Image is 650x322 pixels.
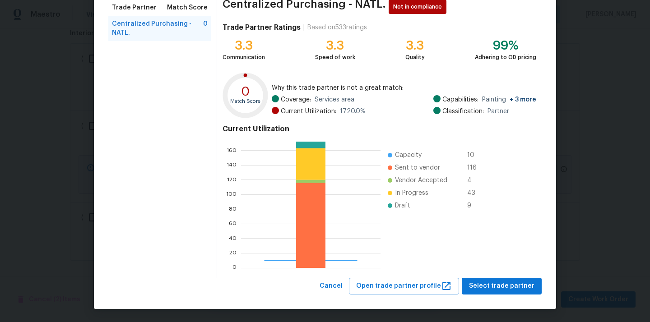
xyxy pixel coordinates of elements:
button: Cancel [316,278,346,294]
text: 0 [241,85,250,98]
div: 3.3 [223,41,265,50]
span: Current Utilization: [281,107,336,116]
span: Cancel [320,281,343,292]
div: Speed of work [315,53,355,62]
span: Capabilities: [442,95,478,104]
span: Coverage: [281,95,311,104]
span: + 3 more [510,97,536,103]
text: 120 [227,177,237,182]
span: 1720.0 % [340,107,366,116]
div: 3.3 [405,41,425,50]
span: Centralized Purchasing - NATL. [112,19,203,37]
text: 0 [232,265,237,271]
text: 80 [229,207,237,212]
button: Open trade partner profile [349,278,459,294]
text: 60 [229,221,237,226]
span: 4 [467,176,482,185]
span: Match Score [167,3,208,12]
text: 140 [227,162,237,168]
span: Open trade partner profile [356,281,452,292]
text: Match Score [230,99,260,104]
span: Why this trade partner is not a great match: [272,83,536,92]
span: 0 [203,19,208,37]
div: Based on 533 ratings [307,23,367,32]
span: Classification: [442,107,484,116]
div: 99% [475,41,536,50]
span: 9 [467,201,482,210]
div: 3.3 [315,41,355,50]
span: In Progress [395,189,428,198]
span: Painting [482,95,536,104]
button: Select trade partner [462,278,542,294]
div: Communication [223,53,265,62]
h4: Current Utilization [223,124,536,133]
span: Sent to vendor [395,163,440,172]
text: 40 [229,236,237,241]
span: Capacity [395,151,422,160]
span: Not in compliance [393,2,446,11]
text: 160 [227,147,237,153]
span: Draft [395,201,410,210]
span: 10 [467,151,482,160]
span: Services area [315,95,354,104]
text: 100 [226,192,237,197]
span: Vendor Accepted [395,176,447,185]
span: 116 [467,163,482,172]
div: Adhering to OD pricing [475,53,536,62]
span: 43 [467,189,482,198]
h4: Trade Partner Ratings [223,23,301,32]
span: Select trade partner [469,281,534,292]
div: Quality [405,53,425,62]
div: | [301,23,307,32]
span: Trade Partner [112,3,157,12]
span: Partner [487,107,509,116]
text: 20 [229,250,237,256]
